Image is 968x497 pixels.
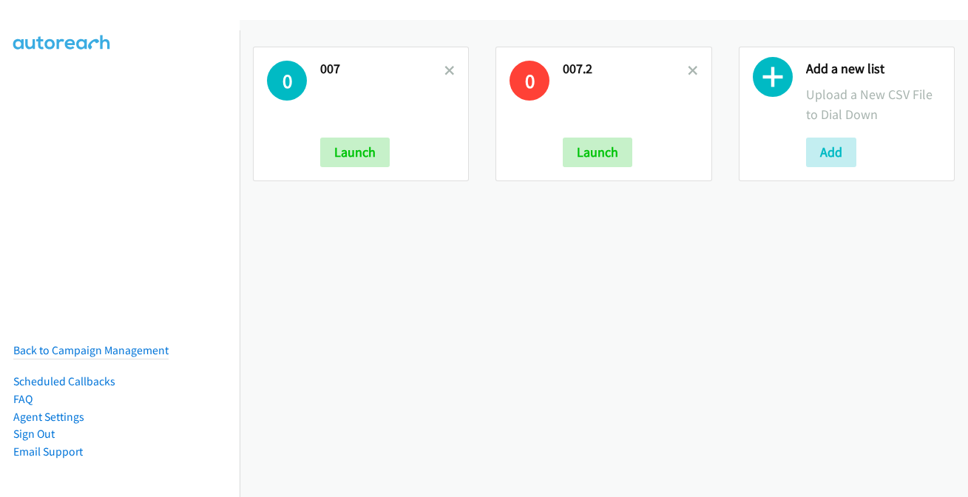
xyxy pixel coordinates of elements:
[13,427,55,441] a: Sign Out
[13,444,83,459] a: Email Support
[563,138,632,167] button: Launch
[806,84,941,124] p: Upload a New CSV File to Dial Down
[806,138,856,167] button: Add
[320,61,444,78] h2: 007
[13,343,169,357] a: Back to Campaign Management
[806,61,941,78] h2: Add a new list
[320,138,390,167] button: Launch
[563,61,687,78] h2: 007.2
[267,61,307,101] h1: 0
[510,61,549,101] h1: 0
[13,410,84,424] a: Agent Settings
[13,374,115,388] a: Scheduled Callbacks
[13,392,33,406] a: FAQ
